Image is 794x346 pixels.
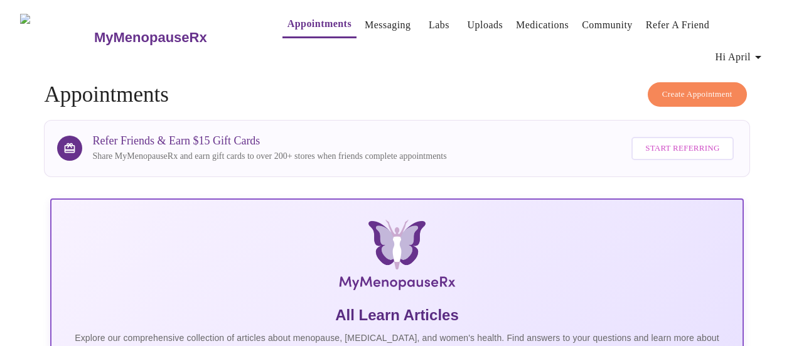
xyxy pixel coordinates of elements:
[429,16,449,34] a: Labs
[92,16,257,60] a: MyMenopauseRx
[463,13,508,38] button: Uploads
[645,141,719,156] span: Start Referring
[360,13,416,38] button: Messaging
[715,48,766,66] span: Hi April
[662,87,732,102] span: Create Appointment
[710,45,771,70] button: Hi April
[648,82,747,107] button: Create Appointment
[511,13,574,38] button: Medications
[44,82,749,107] h4: Appointments
[646,16,710,34] a: Refer a Friend
[20,14,92,61] img: MyMenopauseRx Logo
[631,137,733,160] button: Start Referring
[582,16,633,34] a: Community
[419,13,459,38] button: Labs
[94,30,207,46] h3: MyMenopauseRx
[516,16,569,34] a: Medications
[92,134,446,148] h3: Refer Friends & Earn $15 Gift Cards
[468,16,503,34] a: Uploads
[628,131,736,166] a: Start Referring
[62,305,732,325] h5: All Learn Articles
[577,13,638,38] button: Community
[287,15,351,33] a: Appointments
[282,11,357,38] button: Appointments
[641,13,715,38] button: Refer a Friend
[166,220,628,295] img: MyMenopauseRx Logo
[365,16,410,34] a: Messaging
[92,150,446,163] p: Share MyMenopauseRx and earn gift cards to over 200+ stores when friends complete appointments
